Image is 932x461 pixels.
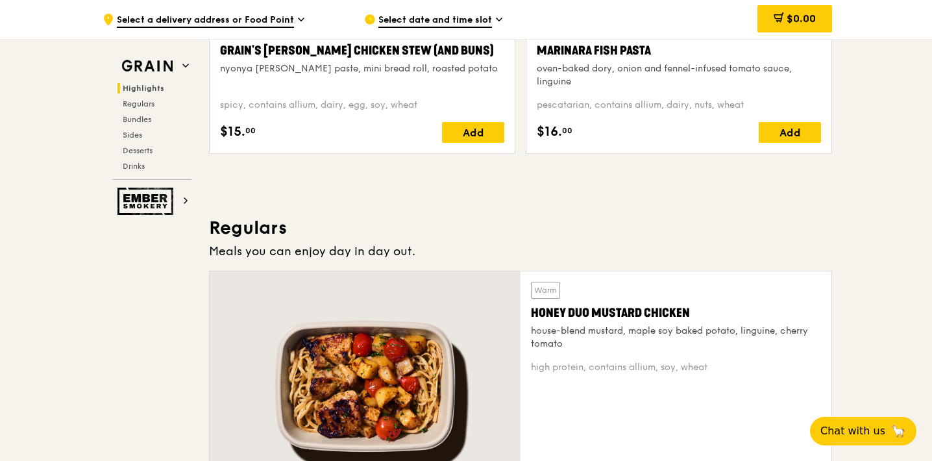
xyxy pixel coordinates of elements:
div: Grain's [PERSON_NAME] Chicken Stew (and buns) [220,42,504,60]
div: Add [442,122,504,143]
img: Grain web logo [117,55,177,78]
span: Select a delivery address or Food Point [117,14,294,28]
span: Regulars [123,99,154,108]
button: Chat with us🦙 [810,417,916,445]
span: 00 [245,125,256,136]
div: house-blend mustard, maple soy baked potato, linguine, cherry tomato [531,325,821,351]
span: Select date and time slot [378,14,492,28]
span: $0.00 [787,12,816,25]
span: Drinks [123,162,145,171]
div: spicy, contains allium, dairy, egg, soy, wheat [220,99,504,112]
span: Highlights [123,84,164,93]
span: $15. [220,122,245,142]
img: Ember Smokery web logo [117,188,177,215]
div: pescatarian, contains allium, dairy, nuts, wheat [537,99,821,112]
div: Honey Duo Mustard Chicken [531,304,821,322]
span: Desserts [123,146,153,155]
div: oven-baked dory, onion and fennel-infused tomato sauce, linguine [537,62,821,88]
span: 🦙 [890,423,906,439]
span: $16. [537,122,562,142]
span: Chat with us [820,423,885,439]
div: high protein, contains allium, soy, wheat [531,361,821,374]
div: Add [759,122,821,143]
h3: Regulars [209,216,832,240]
div: Marinara Fish Pasta [537,42,821,60]
div: nyonya [PERSON_NAME] paste, mini bread roll, roasted potato [220,62,504,75]
span: 00 [562,125,572,136]
div: Meals you can enjoy day in day out. [209,242,832,260]
div: Warm [531,282,560,299]
span: Sides [123,131,142,140]
span: Bundles [123,115,151,124]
